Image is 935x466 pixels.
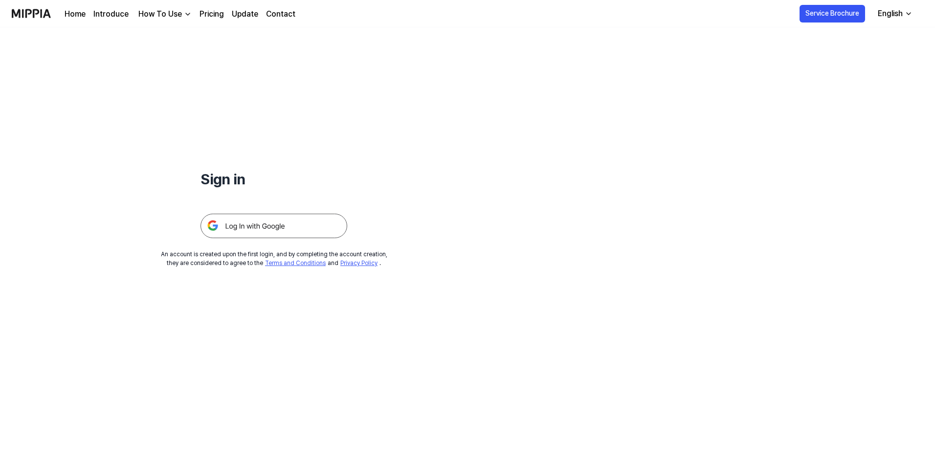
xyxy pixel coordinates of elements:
[93,8,129,20] a: Introduce
[876,8,905,20] div: English
[136,8,184,20] div: How To Use
[265,260,326,266] a: Terms and Conditions
[136,8,192,20] button: How To Use
[161,250,387,267] div: An account is created upon the first login, and by completing the account creation, they are cons...
[266,8,295,20] a: Contact
[200,214,347,238] img: 구글 로그인 버튼
[232,8,258,20] a: Update
[184,10,192,18] img: down
[65,8,86,20] a: Home
[870,4,918,23] button: English
[200,168,347,190] h1: Sign in
[200,8,224,20] a: Pricing
[340,260,378,266] a: Privacy Policy
[800,5,865,22] button: Service Brochure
